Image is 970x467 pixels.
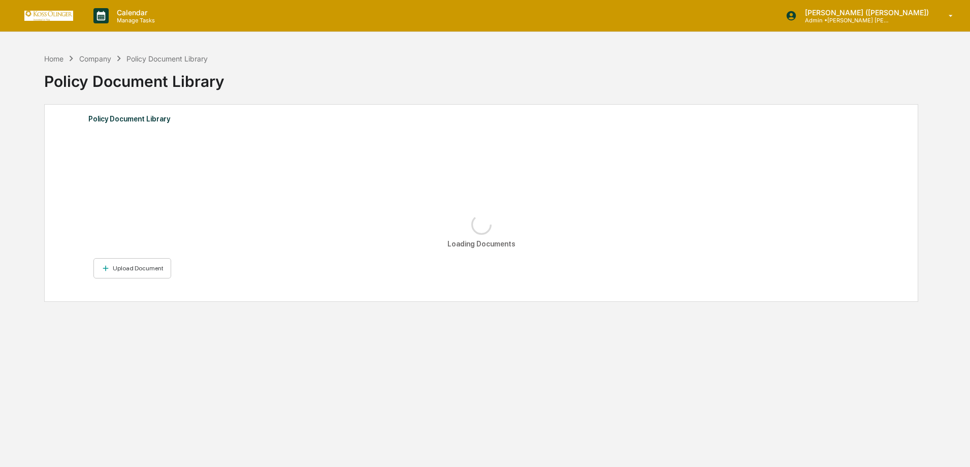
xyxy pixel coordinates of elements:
div: Policy Document Library [44,64,917,90]
img: logo [24,11,73,20]
div: Loading Documents [447,240,515,248]
p: [PERSON_NAME] ([PERSON_NAME]) [797,8,934,17]
div: Home [44,54,63,63]
p: Manage Tasks [109,17,160,24]
div: Company [79,54,111,63]
div: Upload Document [111,265,164,272]
button: Upload Document [93,258,171,279]
p: Admin • [PERSON_NAME] [PERSON_NAME] Consulting, LLC [797,17,891,24]
div: Policy Document Library [126,54,208,63]
p: Calendar [109,8,160,17]
div: Policy Document Library [88,112,874,126]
